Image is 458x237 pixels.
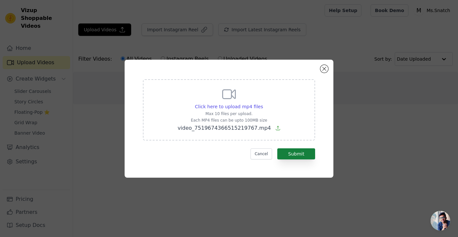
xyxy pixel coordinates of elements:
a: Open chat [431,211,450,230]
button: Close modal [320,65,328,73]
span: video_7519674366515219767.mp4 [177,125,271,131]
span: Click here to upload mp4 files [195,104,263,109]
button: Submit [277,148,315,159]
p: Max 10 files per upload. [177,111,280,116]
button: Cancel [251,148,272,159]
p: Each MP4 files can be upto 100MB size [177,118,280,123]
